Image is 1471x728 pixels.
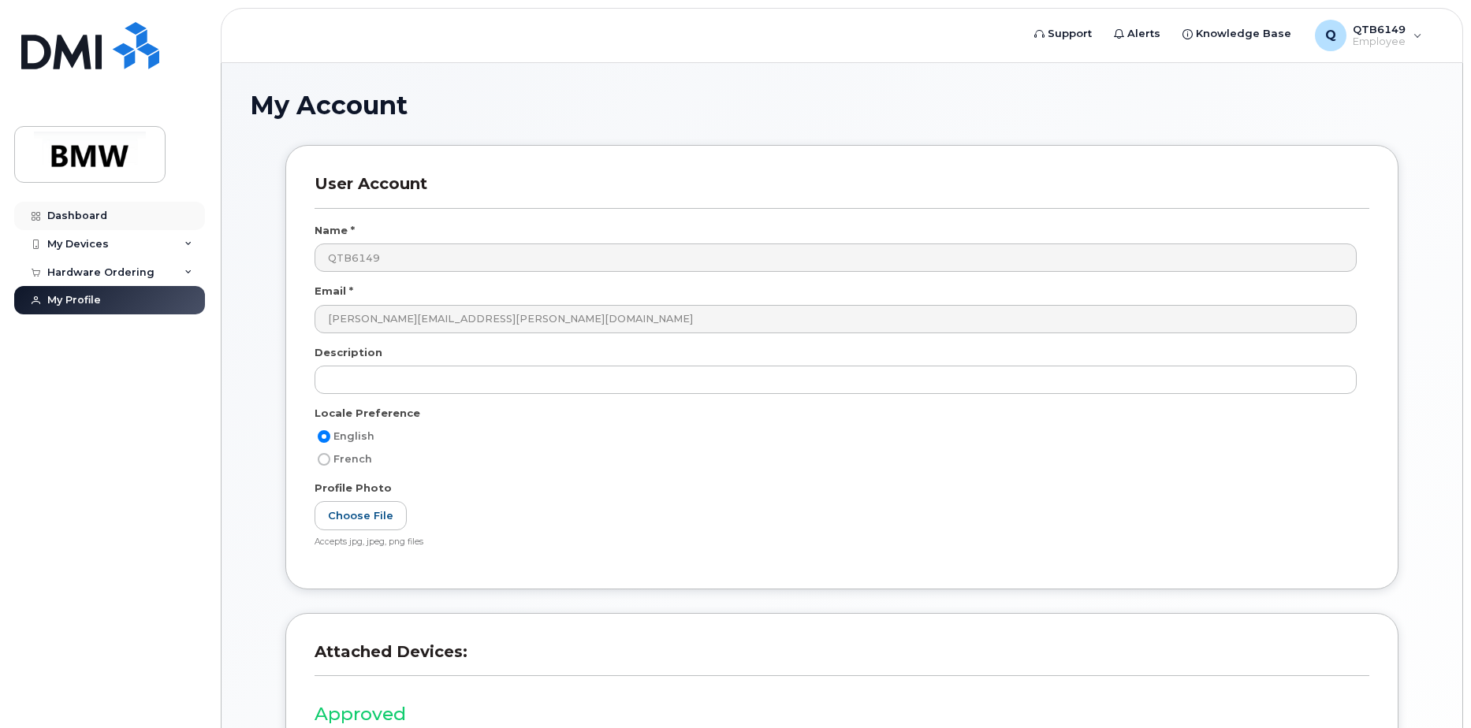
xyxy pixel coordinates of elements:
label: Choose File [315,501,407,530]
h3: Approved [315,704,1369,724]
label: Profile Photo [315,481,392,496]
div: Accepts jpg, jpeg, png files [315,537,1357,548]
h1: My Account [250,91,1434,119]
input: English [318,430,330,443]
label: Locale Preference [315,406,420,421]
h3: Attached Devices: [315,642,1369,676]
span: French [333,453,372,465]
label: Email * [315,284,353,299]
label: Description [315,345,382,360]
iframe: Messenger Launcher [1402,659,1459,716]
input: French [318,453,330,466]
span: English [333,430,374,442]
h3: User Account [315,174,1369,208]
label: Name * [315,223,355,238]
